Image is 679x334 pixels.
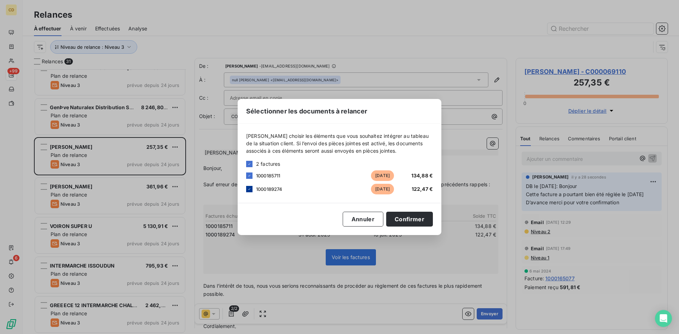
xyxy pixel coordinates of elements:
button: Annuler [343,212,383,227]
span: Sélectionner les documents à relancer [246,106,367,116]
span: 1000189274 [256,186,283,192]
span: 2 factures [256,160,280,168]
span: [DATE] [371,170,394,181]
div: Open Intercom Messenger [655,310,672,327]
span: 134,88 € [411,172,433,178]
span: [PERSON_NAME] choisir les éléments que vous souhaitez intégrer au tableau de la situation client.... [246,132,433,154]
span: 122,47 € [412,186,433,192]
span: 1000185711 [256,173,280,178]
button: Confirmer [386,212,433,227]
span: [DATE] [371,184,394,194]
